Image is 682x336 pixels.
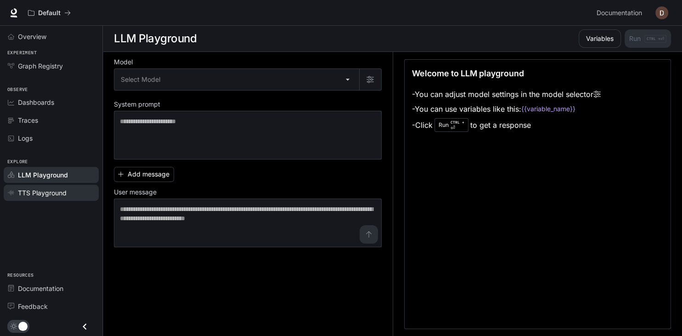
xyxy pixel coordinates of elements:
span: Overview [18,32,46,41]
li: - You can use variables like this: [412,102,601,116]
span: Dashboards [18,97,54,107]
code: {{variable_name}} [521,104,575,114]
span: Feedback [18,302,48,311]
a: Documentation [4,280,99,296]
span: TTS Playground [18,188,67,198]
a: Traces [4,112,99,128]
li: - Click to get a response [412,116,601,134]
img: User avatar [655,6,668,19]
a: LLM Playground [4,167,99,183]
span: LLM Playground [18,170,68,180]
span: Graph Registry [18,61,63,71]
p: Welcome to LLM playground [412,67,524,80]
a: Feedback [4,298,99,314]
span: Documentation [597,7,642,19]
div: Run [434,118,468,132]
a: TTS Playground [4,185,99,201]
a: Graph Registry [4,58,99,74]
span: Documentation [18,284,63,293]
p: CTRL + [451,120,464,125]
p: Model [114,59,133,65]
p: Default [38,9,61,17]
p: ⏎ [451,120,464,131]
button: Add message [114,167,174,182]
div: Select Model [114,69,359,90]
p: System prompt [114,101,160,108]
span: Dark mode toggle [18,321,28,331]
span: Logs [18,133,33,143]
button: Close drawer [74,317,95,336]
button: User avatar [653,4,671,22]
h1: LLM Playground [114,29,197,48]
button: Variables [579,29,621,48]
button: All workspaces [24,4,75,22]
p: User message [114,189,157,195]
a: Dashboards [4,94,99,110]
a: Logs [4,130,99,146]
a: Documentation [593,4,649,22]
li: - You can adjust model settings in the model selector [412,87,601,102]
span: Select Model [121,75,160,84]
a: Overview [4,28,99,45]
span: Traces [18,115,38,125]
